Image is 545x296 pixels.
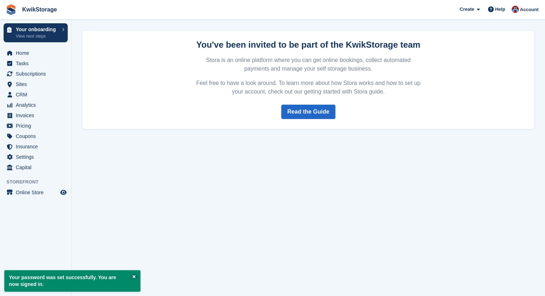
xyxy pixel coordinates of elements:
[16,187,59,197] span: Online Store
[16,27,58,32] p: Your onboarding
[6,4,16,15] img: stora-icon-8386f47178a22dfd0bd8f6a31ec36ba5ce8667c1dd55bd0f319d3a0aa187defe.svg
[495,6,505,13] span: Help
[460,6,474,13] span: Create
[4,90,68,100] a: menu
[195,56,422,73] p: Stora is an online platform where you can get online bookings, collect automated payments and man...
[16,79,59,89] span: Sites
[4,162,68,172] a: menu
[16,142,59,152] span: Insurance
[6,178,71,186] span: Storefront
[16,90,59,100] span: CRM
[59,188,68,197] a: Preview store
[16,58,59,68] span: Tasks
[16,131,59,141] span: Coupons
[16,110,59,120] span: Invoices
[4,58,68,68] a: menu
[512,6,519,13] img: Georgie Harkus-Hodgson
[4,110,68,120] a: menu
[16,100,59,110] span: Analytics
[196,40,420,49] strong: You've been invited to be part of the KwikStorage team
[4,131,68,141] a: menu
[16,48,59,58] span: Home
[16,69,59,79] span: Subscriptions
[19,4,60,15] a: KwikStorage
[4,48,68,58] a: menu
[4,23,68,42] a: Your onboarding View next steps
[281,105,335,119] a: Read the Guide
[4,100,68,110] a: menu
[16,121,59,131] span: Pricing
[4,69,68,79] a: menu
[16,152,59,162] span: Settings
[4,187,68,197] a: menu
[195,79,422,96] p: Feel free to have a look around. To learn more about how Stora works and how to set up your accou...
[4,142,68,152] a: menu
[520,6,539,13] span: Account
[16,33,58,39] p: View next steps
[4,79,68,89] a: menu
[16,162,59,172] span: Capital
[4,121,68,131] a: menu
[4,270,140,292] p: Your password was set successfully. You are now signed in.
[4,152,68,162] a: menu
